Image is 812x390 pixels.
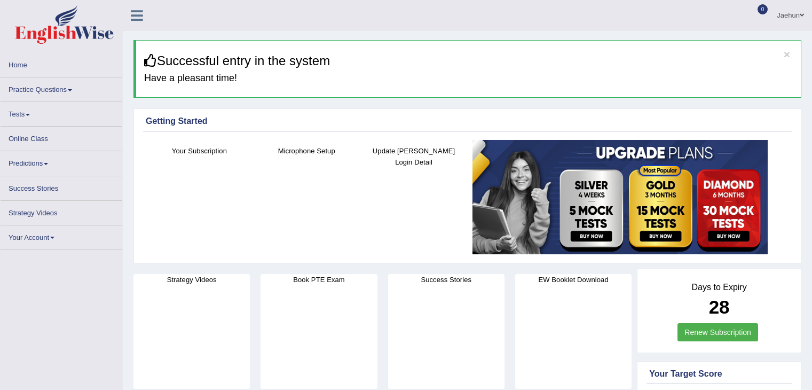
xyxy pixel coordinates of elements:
h4: Microphone Setup [258,145,355,157]
button: × [784,49,790,60]
h4: Days to Expiry [649,283,789,292]
h4: EW Booklet Download [515,274,632,285]
a: Strategy Videos [1,201,122,222]
h4: Have a pleasant time! [144,73,793,84]
a: Tests [1,102,122,123]
h4: Book PTE Exam [261,274,377,285]
div: Your Target Score [649,368,789,380]
h4: Your Subscription [151,145,248,157]
a: Success Stories [1,176,122,197]
a: Practice Questions [1,77,122,98]
a: Your Account [1,225,122,246]
h4: Success Stories [388,274,504,285]
b: 28 [709,297,730,317]
a: Renew Subscription [677,323,758,341]
img: small5.jpg [472,140,768,254]
a: Online Class [1,127,122,147]
a: Home [1,53,122,74]
a: Predictions [1,151,122,172]
h3: Successful entry in the system [144,54,793,68]
h4: Strategy Videos [133,274,250,285]
span: 0 [758,4,768,14]
div: Getting Started [146,115,789,128]
h4: Update [PERSON_NAME] Login Detail [366,145,462,168]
